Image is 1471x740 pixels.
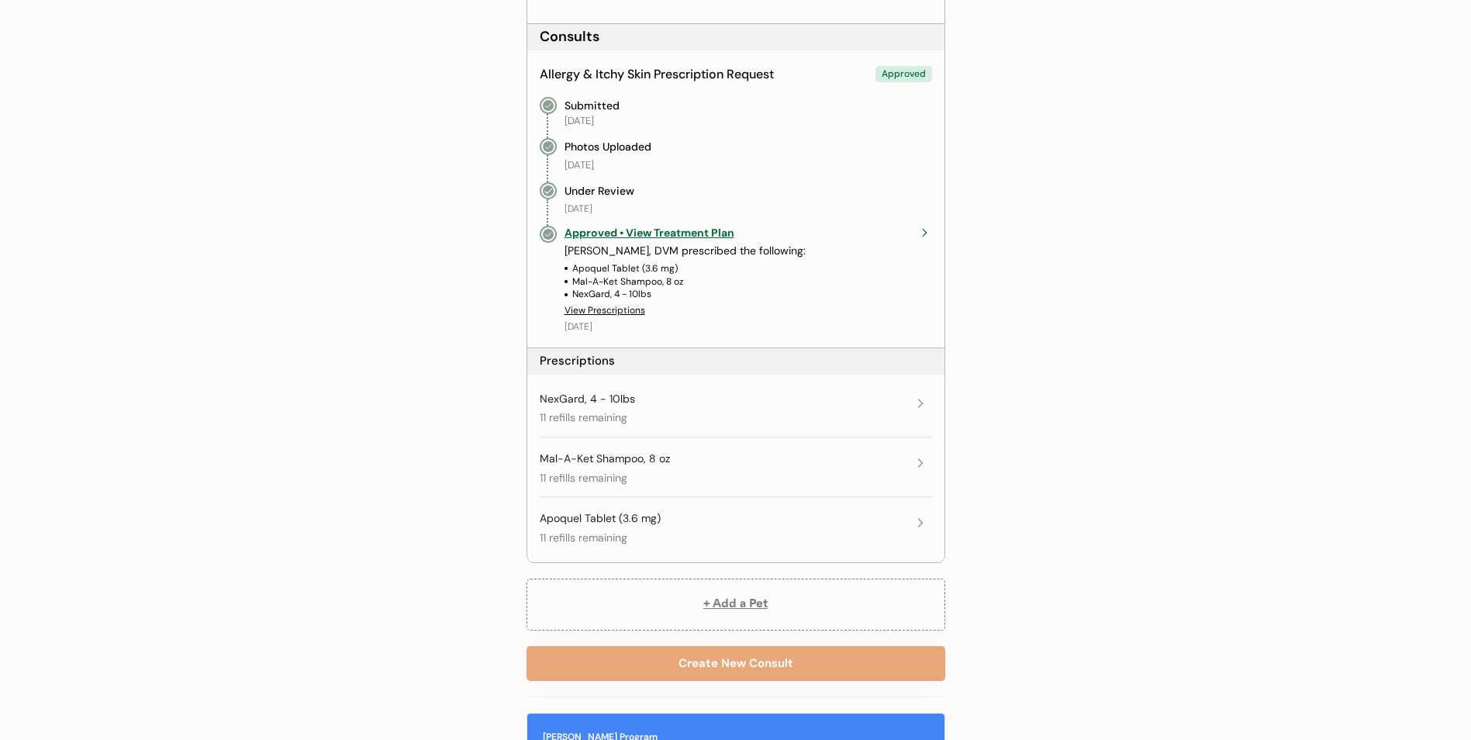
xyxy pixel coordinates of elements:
[540,471,627,486] div: 11 refills remaining
[527,646,945,681] button: Create New Consult
[572,262,678,275] div: Apoquel Tablet (3.6 mg)
[540,392,635,407] div: NexGard, 4 - 10lbs
[565,202,592,216] div: [DATE]
[540,410,627,426] div: 11 refills remaining
[540,511,661,527] div: Apoquel Tablet (3.6 mg)
[565,226,909,241] div: Approved • View Treatment Plan
[875,66,932,82] div: Approved
[540,531,627,546] div: 11 refills remaining
[565,158,594,172] div: [DATE]
[565,320,592,334] div: [DATE]
[540,27,599,47] div: Consults
[565,114,594,128] div: [DATE]
[565,97,620,114] div: Submitted
[540,451,670,467] div: Mal-A-Ket Shampoo, 8 oz
[572,275,684,289] div: Mal-A-Ket Shampoo, 8 oz
[565,244,932,259] div: [PERSON_NAME], DVM prescribed the following:
[540,66,774,83] div: Allergy & Itchy Skin Prescription Request
[527,579,945,631] button: + Add a Pet
[565,138,651,155] div: Photos Uploaded
[565,182,634,199] div: Under Review
[565,304,645,317] div: View Prescriptions
[540,353,615,369] div: Prescriptions
[572,288,651,301] div: NexGard, 4 - 10lbs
